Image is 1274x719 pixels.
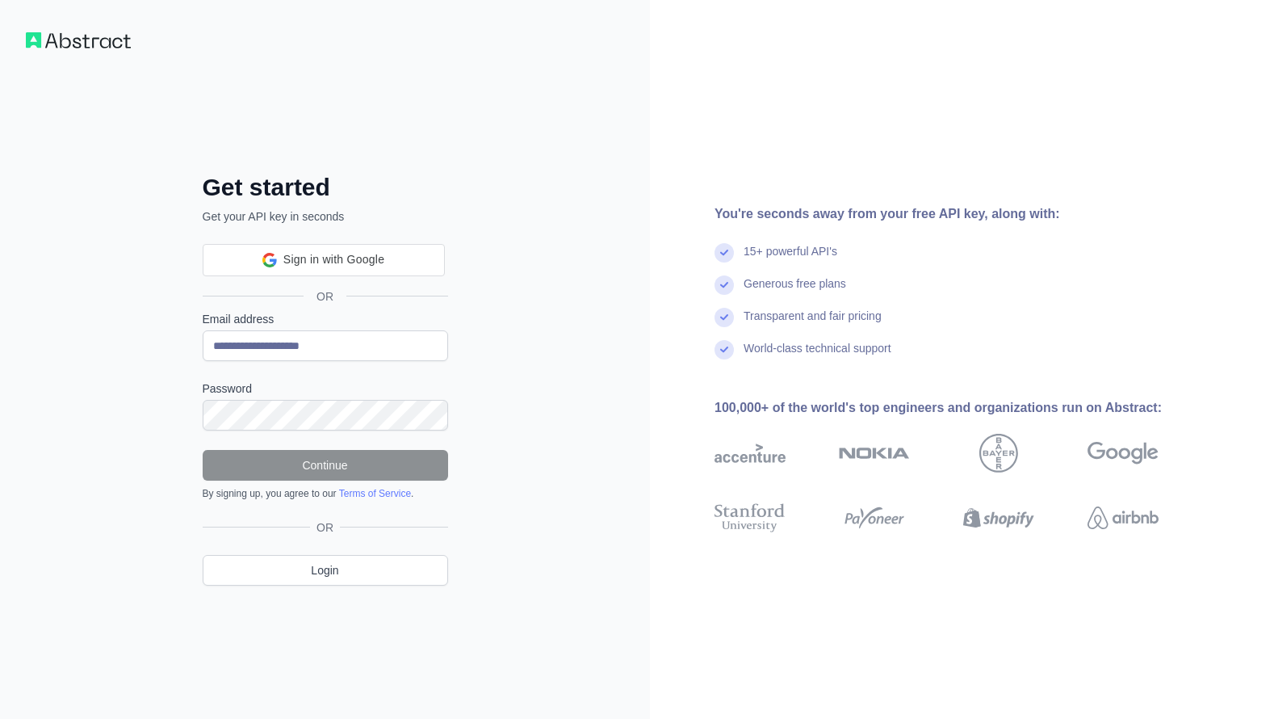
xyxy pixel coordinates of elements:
[203,450,448,481] button: Continue
[744,308,882,340] div: Transparent and fair pricing
[310,519,340,536] span: OR
[203,311,448,327] label: Email address
[304,288,346,305] span: OR
[744,275,846,308] div: Generous free plans
[715,275,734,295] img: check mark
[715,340,734,359] img: check mark
[715,308,734,327] img: check mark
[339,488,411,499] a: Terms of Service
[203,487,448,500] div: By signing up, you agree to our .
[283,251,384,268] span: Sign in with Google
[715,500,786,536] img: stanford university
[979,434,1018,473] img: bayer
[744,340,891,372] div: World-class technical support
[839,434,910,473] img: nokia
[203,208,448,225] p: Get your API key in seconds
[715,434,786,473] img: accenture
[203,555,448,586] a: Login
[839,500,910,536] img: payoneer
[963,500,1034,536] img: shopify
[715,243,734,263] img: check mark
[1088,500,1159,536] img: airbnb
[203,244,445,276] div: Sign in with Google
[744,243,837,275] div: 15+ powerful API's
[203,381,448,397] label: Password
[715,204,1210,224] div: You're seconds away from your free API key, along with:
[715,398,1210,418] div: 100,000+ of the world's top engineers and organizations run on Abstract:
[203,173,448,202] h2: Get started
[26,32,131,48] img: Workflow
[1088,434,1159,473] img: google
